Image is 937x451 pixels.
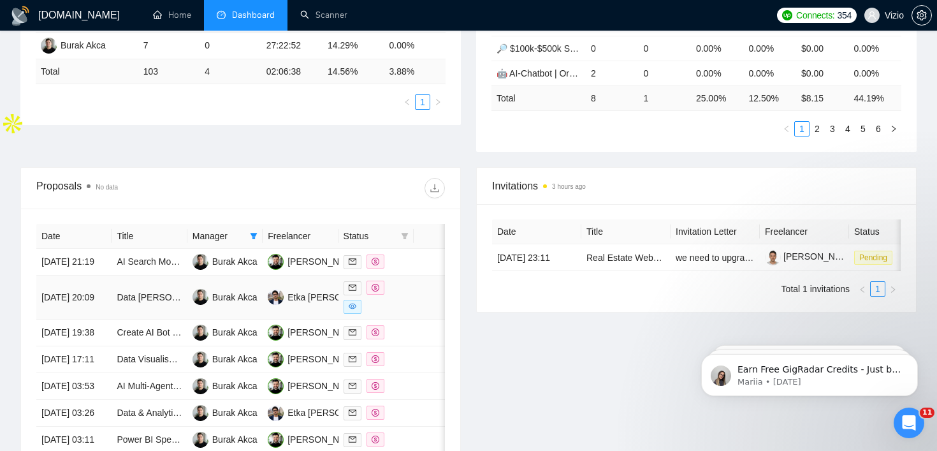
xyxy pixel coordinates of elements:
[268,380,361,390] a: OG[PERSON_NAME]
[268,407,381,417] a: ESEtka [PERSON_NAME]
[41,38,57,54] img: BA
[61,38,106,52] div: Burak Akca
[232,10,275,20] span: Dashboard
[920,408,934,418] span: 11
[36,373,112,400] td: [DATE] 03:53
[586,61,639,85] td: 2
[268,289,284,305] img: ES
[384,33,446,59] td: 0.00%
[268,405,284,421] img: ES
[912,10,932,20] a: setting
[36,320,112,346] td: [DATE] 19:38
[117,256,476,267] a: AI Search Monitoring – Track Brand Mentions in ChatGPT, Perplexity & Other AI Assistants
[796,61,849,85] td: $0.00
[796,36,849,61] td: $0.00
[217,10,226,19] span: dashboard
[765,249,781,265] img: c1sGyc0tS3VywFu0Q1qLRXcqIiODtDiXfDsmHSIhCKdMYcQzZUth1CaYC0fI_-Ex3Q
[859,286,866,293] span: left
[425,183,444,193] span: download
[192,380,258,390] a: BABurak Akca
[796,8,834,22] span: Connects:
[837,8,851,22] span: 354
[691,61,744,85] td: 0.00%
[848,85,901,110] td: 44.19 %
[138,33,200,59] td: 7
[682,327,937,417] iframe: Intercom notifications message
[782,10,792,20] img: upwork-logo.png
[192,353,258,364] a: BABurak Akca
[192,229,245,243] span: Manager
[268,256,361,266] a: OG[PERSON_NAME]
[416,95,430,109] a: 1
[261,59,323,84] td: 02:06:38
[384,59,446,84] td: 3.88 %
[36,178,241,198] div: Proposals
[112,346,187,373] td: Data Visualisation Analyst
[200,59,261,84] td: 4
[854,251,892,265] span: Pending
[36,224,112,249] th: Date
[300,10,347,20] a: searchScanner
[854,252,897,262] a: Pending
[691,36,744,61] td: 0.00%
[96,184,118,191] span: No data
[894,408,924,438] iframe: Intercom live chat
[112,276,187,320] td: Data Steward & Market Curator (JSON / Supabase)
[552,183,586,190] time: 3 hours ago
[401,232,409,240] span: filter
[415,94,430,110] li: 1
[796,85,849,110] td: $ 8.15
[760,219,849,244] th: Freelancer
[192,289,208,305] img: BA
[268,434,361,444] a: OG[PERSON_NAME]
[349,382,356,390] span: mail
[117,327,268,337] a: Create AI Bot for phone based training
[268,327,361,337] a: OG[PERSON_NAME]
[112,249,187,276] td: AI Search Monitoring – Track Brand Mentions in ChatGPT, Perplexity & Other AI Assistants
[885,281,901,297] button: right
[192,327,258,337] a: BABurak Akca
[871,282,885,296] a: 1
[117,354,219,364] a: Data Visualisation Analyst
[192,351,208,367] img: BA
[36,400,112,427] td: [DATE] 03:26
[349,409,356,417] span: mail
[372,329,379,336] span: dollar
[117,408,361,418] a: Data & Analytics Specialist (Funnel Performance & Reporting)
[10,6,31,26] img: logo
[349,436,356,443] span: mail
[889,286,897,293] span: right
[349,355,356,363] span: mail
[41,40,106,50] a: BABurak Akca
[212,352,258,366] div: Burak Akca
[250,232,258,240] span: filter
[400,94,415,110] button: left
[268,254,284,270] img: OG
[855,281,870,297] button: left
[36,276,112,320] td: [DATE] 20:09
[212,255,258,269] div: Burak Akca
[430,94,446,110] li: Next Page
[247,226,260,246] span: filter
[212,379,258,393] div: Burak Akca
[349,302,356,310] span: eye
[153,10,191,20] a: homeHome
[855,281,870,297] li: Previous Page
[287,433,361,447] div: [PERSON_NAME]
[268,351,284,367] img: OG
[344,229,396,243] span: Status
[372,436,379,443] span: dollar
[192,405,208,421] img: BA
[212,406,258,420] div: Burak Akca
[372,382,379,390] span: dollar
[36,346,112,373] td: [DATE] 17:11
[192,407,258,417] a: BABurak Akca
[268,325,284,341] img: OG
[743,85,796,110] td: 12.50 %
[497,43,600,54] a: 🔎 $100k-$500k Spent 💰
[287,325,361,339] div: [PERSON_NAME]
[268,378,284,394] img: OG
